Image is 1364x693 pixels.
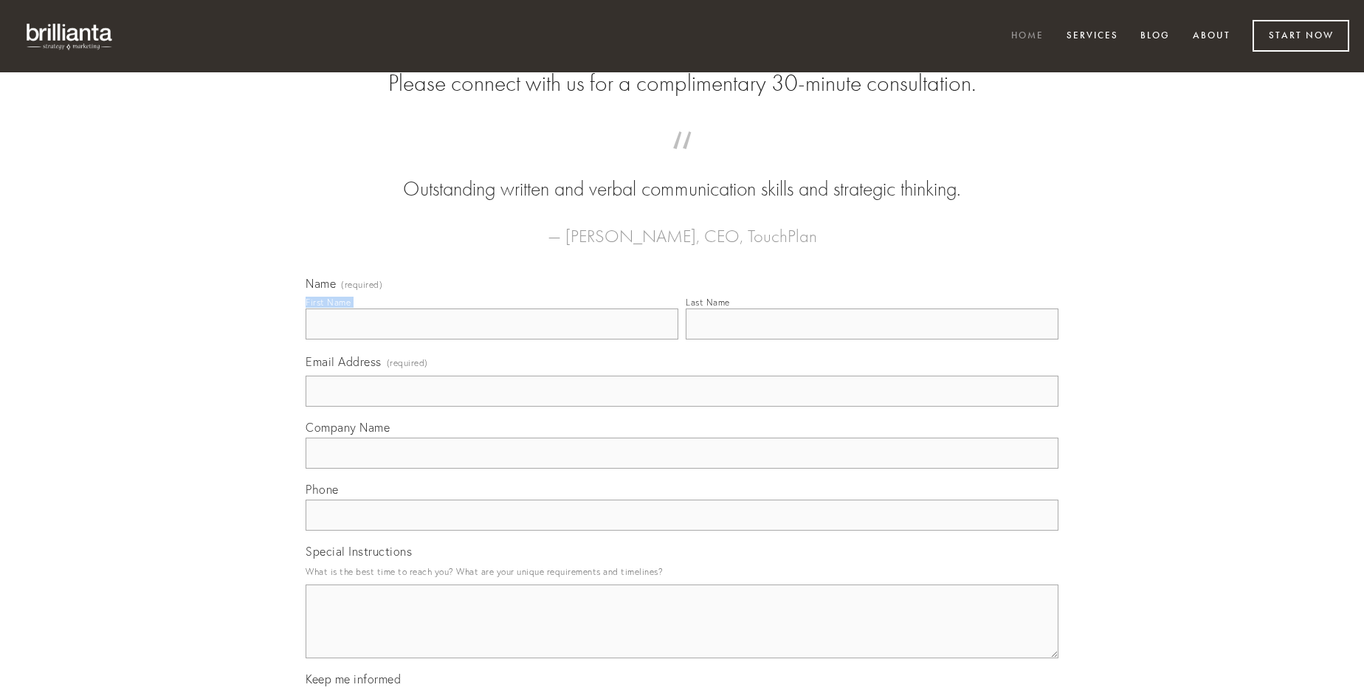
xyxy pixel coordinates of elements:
[306,544,412,559] span: Special Instructions
[306,482,339,497] span: Phone
[1183,24,1240,49] a: About
[306,276,336,291] span: Name
[306,69,1058,97] h2: Please connect with us for a complimentary 30-minute consultation.
[306,297,351,308] div: First Name
[329,146,1035,175] span: “
[1002,24,1053,49] a: Home
[1057,24,1128,49] a: Services
[306,562,1058,582] p: What is the best time to reach you? What are your unique requirements and timelines?
[306,420,390,435] span: Company Name
[15,15,125,58] img: brillianta - research, strategy, marketing
[1253,20,1349,52] a: Start Now
[329,204,1035,251] figcaption: — [PERSON_NAME], CEO, TouchPlan
[306,354,382,369] span: Email Address
[306,672,401,686] span: Keep me informed
[1131,24,1179,49] a: Blog
[329,146,1035,204] blockquote: Outstanding written and verbal communication skills and strategic thinking.
[686,297,730,308] div: Last Name
[387,353,428,373] span: (required)
[341,280,382,289] span: (required)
